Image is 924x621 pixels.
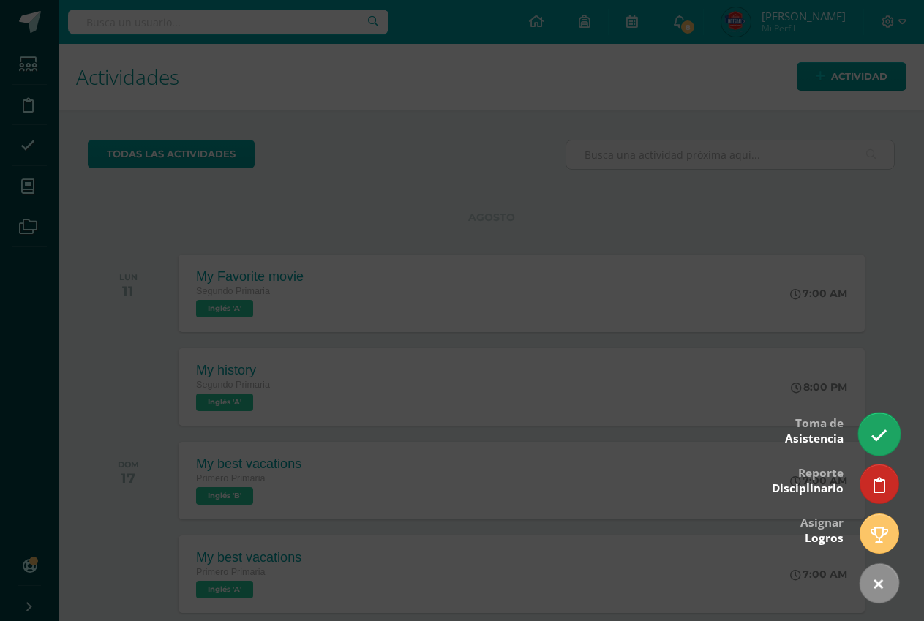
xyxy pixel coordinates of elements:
span: Logros [805,530,844,546]
span: Disciplinario [772,481,844,496]
span: Asistencia [785,431,844,446]
div: Toma de [785,406,844,453]
div: Asignar [800,505,844,553]
div: Reporte [772,456,844,503]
